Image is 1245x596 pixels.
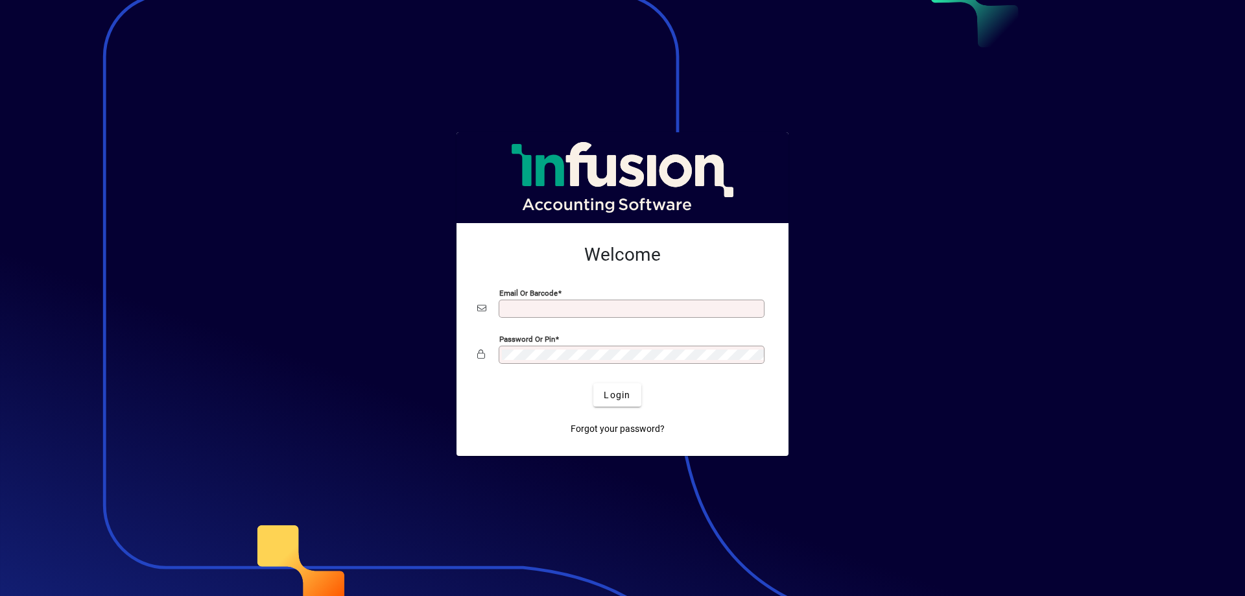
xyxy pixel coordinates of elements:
[499,289,558,298] mat-label: Email or Barcode
[593,383,641,407] button: Login
[604,388,630,402] span: Login
[477,244,768,266] h2: Welcome
[499,335,555,344] mat-label: Password or Pin
[565,417,670,440] a: Forgot your password?
[571,422,665,436] span: Forgot your password?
